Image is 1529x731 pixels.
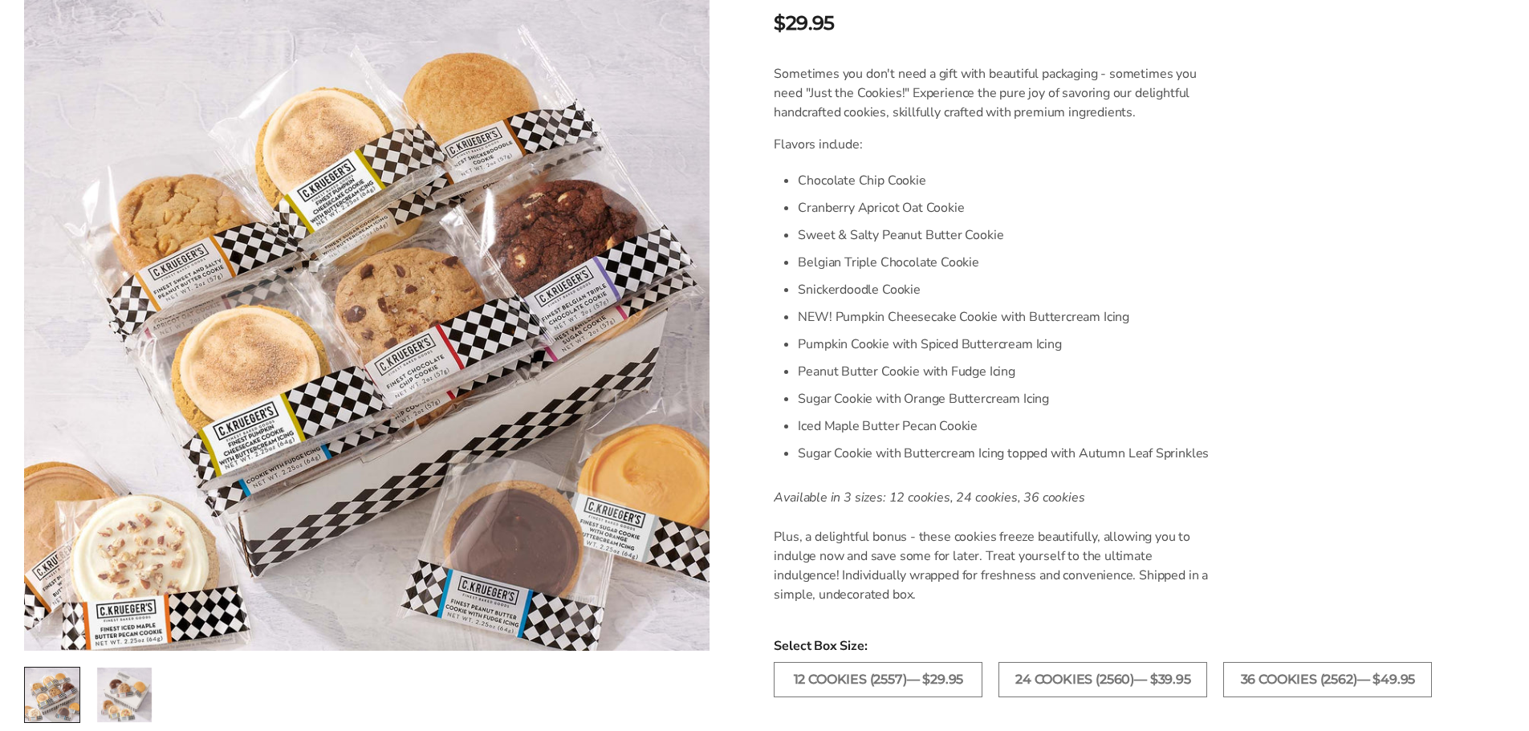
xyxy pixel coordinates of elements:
li: Peanut Butter Cookie with Fudge Icing [798,358,1213,385]
li: Sugar Cookie with Buttercream Icing topped with Autumn Leaf Sprinkles [798,440,1213,467]
p: Flavors include: [774,135,1213,154]
iframe: Sign Up via Text for Offers [13,670,166,718]
li: Pumpkin Cookie with Spiced Buttercream Icing [798,331,1213,358]
span: $29.95 [774,9,834,38]
img: Just the Cookies - Assorted Fall Cookies [25,668,79,722]
p: Plus, a delightful bonus - these cookies freeze beautifully, allowing you to indulge now and save... [774,527,1213,604]
label: 36 COOKIES (2562)— $49.95 [1223,662,1432,697]
a: 2 / 2 [96,667,152,723]
label: 12 COOKIES (2557)— $29.95 [774,662,982,697]
li: Chocolate Chip Cookie [798,167,1213,194]
span: Select Box Size: [774,636,1489,656]
li: Iced Maple Butter Pecan Cookie [798,412,1213,440]
label: 24 COOKIES (2560)— $39.95 [998,662,1207,697]
li: Cranberry Apricot Oat Cookie [798,194,1213,221]
em: Available in 3 sizes: 12 cookies, 24 cookies, 36 cookies [774,489,1084,506]
li: NEW! Pumpkin Cheesecake Cookie with Buttercream Icing [798,303,1213,331]
a: 1 / 2 [24,667,80,723]
img: Just the Cookies - Assorted Fall Cookies [97,668,152,722]
li: Sweet & Salty Peanut Butter Cookie [798,221,1213,249]
li: Belgian Triple Chocolate Cookie [798,249,1213,276]
li: Sugar Cookie with Orange Buttercream Icing [798,385,1213,412]
p: Sometimes you don't need a gift with beautiful packaging - sometimes you need "Just the Cookies!"... [774,64,1213,122]
li: Snickerdoodle Cookie [798,276,1213,303]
